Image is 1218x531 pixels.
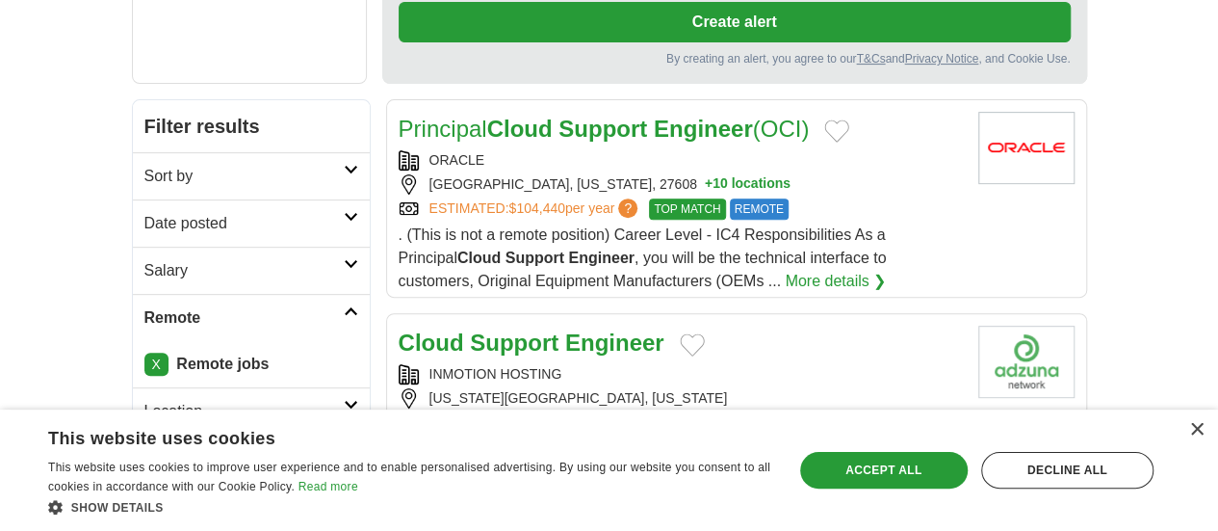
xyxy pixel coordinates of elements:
span: Show details [71,501,164,515]
strong: Support [505,250,564,266]
div: Show details [48,497,771,517]
a: X [144,353,168,376]
a: T&Cs [856,52,885,66]
a: ORACLE [429,152,485,168]
a: Salary [133,247,370,294]
button: +10 locations [705,174,790,195]
div: Accept all [800,452,968,489]
button: Create alert [399,2,1071,42]
a: Cloud Support Engineer [399,330,664,356]
div: [US_STATE][GEOGRAPHIC_DATA], [US_STATE] [399,388,963,409]
a: Read more, opens a new window [298,480,358,493]
div: By creating an alert, you agree to our and , and Cookie Use. [399,50,1071,67]
strong: Remote jobs [176,356,269,372]
div: [GEOGRAPHIC_DATA], [US_STATE], 27608 [399,174,963,195]
strong: Support [558,116,647,142]
div: Decline all [981,452,1153,489]
strong: Engineer [568,250,634,266]
a: ESTIMATED:$104,440per year? [429,199,642,220]
span: $104,440 [508,200,564,216]
span: ? [618,199,637,218]
a: Remote [133,294,370,341]
span: + [705,174,713,195]
h2: Salary [144,259,344,282]
h2: Date posted [144,212,344,235]
a: Privacy Notice [904,52,978,66]
button: Add to favorite jobs [680,333,705,357]
img: Company logo [978,326,1075,398]
span: . (This is not a remote position) Career Level - IC4 Responsibilities As a Principal , you will b... [399,226,887,289]
span: TOP MATCH [649,199,725,220]
a: More details ❯ [785,270,886,293]
strong: Cloud [457,250,501,266]
strong: Support [470,330,558,356]
h2: Location [144,400,344,423]
h2: Remote [144,306,344,330]
h2: Sort by [144,165,344,188]
div: This website uses cookies [48,421,723,450]
div: Close [1189,423,1204,438]
strong: Engineer [565,330,664,356]
div: INMOTION HOSTING [399,364,963,385]
h2: Filter results [133,100,370,152]
span: This website uses cookies to improve user experience and to enable personalised advertising. By u... [48,461,770,493]
a: Location [133,387,370,435]
button: Add to favorite jobs [824,119,849,143]
a: Date posted [133,199,370,247]
a: PrincipalCloud Support Engineer(OCI) [399,116,810,142]
img: Oracle logo [978,112,1075,184]
span: REMOTE [730,199,789,220]
strong: Cloud [399,330,464,356]
strong: Cloud [487,116,553,142]
strong: Engineer [654,116,753,142]
a: Sort by [133,152,370,199]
